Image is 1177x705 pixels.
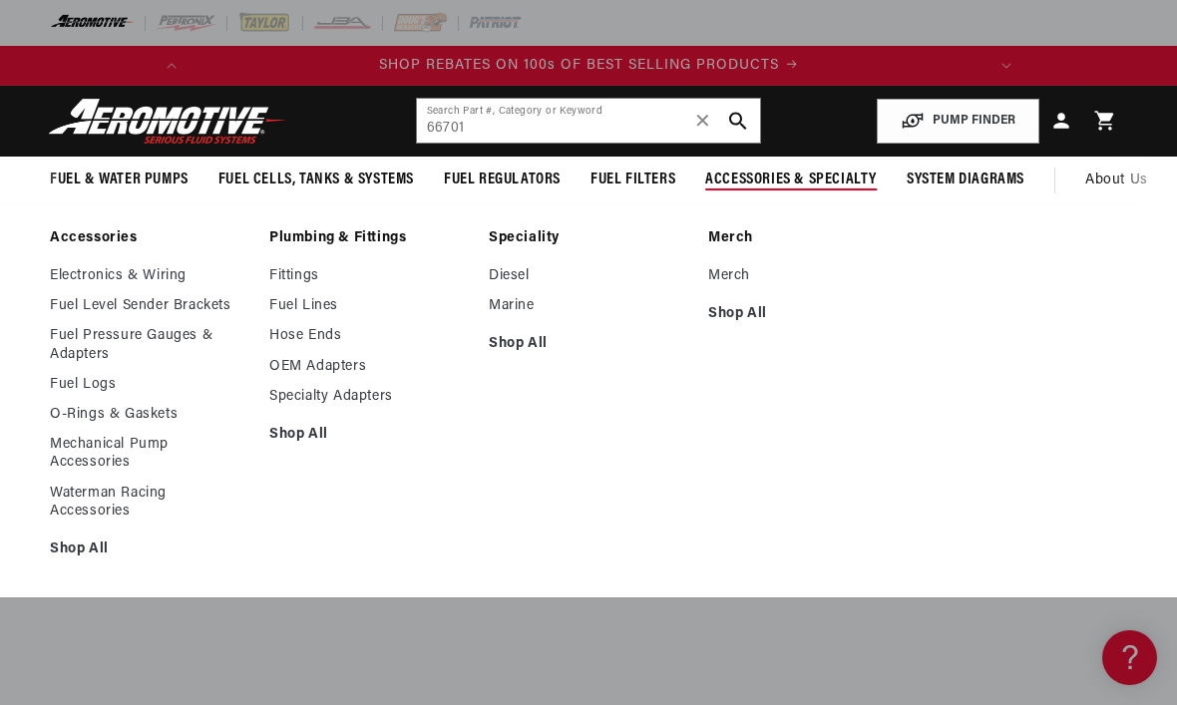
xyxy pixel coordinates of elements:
a: Diesel [489,267,688,285]
a: Brushless Fuel Pumps [20,408,379,439]
button: Translation missing: en.sections.announcements.next_announcement [986,46,1026,86]
span: ✕ [694,105,712,137]
summary: Fuel & Water Pumps [35,157,203,203]
a: Fuel Level Sender Brackets [50,297,249,315]
a: SHOP REBATES ON 100s OF BEST SELLING PRODUCTS [192,55,986,77]
a: Mechanical Pump Accessories [50,436,249,472]
a: EFI Fuel Pumps [20,345,379,376]
summary: Fuel Filters [576,157,690,203]
span: Fuel Filters [590,170,675,190]
a: Shop All [269,426,469,444]
a: Shop All [50,540,249,558]
a: Merch [708,267,908,285]
div: General [20,139,379,158]
a: Hose Ends [269,327,469,345]
summary: Accessories & Specialty [690,157,892,203]
span: Accessories & Specialty [705,170,877,190]
a: Carbureted Fuel Pumps [20,283,379,314]
a: Shop All [489,335,688,353]
summary: System Diagrams [892,157,1039,203]
a: About Us [1070,157,1163,204]
a: EFI Regulators [20,252,379,283]
a: Waterman Racing Accessories [50,485,249,521]
a: Specialty Adapters [269,388,469,406]
a: Plumbing & Fittings [269,229,469,247]
a: OEM Adapters [269,358,469,376]
button: Translation missing: en.sections.announcements.previous_announcement [152,46,192,86]
div: Announcement [192,55,986,77]
a: Fittings [269,267,469,285]
a: Speciality [489,229,688,247]
a: Accessories [50,229,249,247]
a: O-Rings & Gaskets [50,406,249,424]
span: About Us [1085,173,1148,187]
a: Electronics & Wiring [50,267,249,285]
span: SHOP REBATES ON 100s OF BEST SELLING PRODUCTS [379,58,779,73]
a: Carbureted Regulators [20,314,379,345]
span: Fuel & Water Pumps [50,170,189,190]
button: PUMP FINDER [877,99,1039,144]
button: Contact Us [20,533,379,568]
summary: Fuel Cells, Tanks & Systems [203,157,429,203]
span: Fuel Regulators [444,170,561,190]
span: Fuel Cells, Tanks & Systems [218,170,414,190]
img: Aeromotive [43,98,292,145]
summary: Fuel Regulators [429,157,576,203]
a: POWERED BY ENCHANT [274,574,384,593]
a: 340 Stealth Fuel Pumps [20,376,379,407]
div: Frequently Asked Questions [20,220,379,239]
span: System Diagrams [907,170,1024,190]
a: Marine [489,297,688,315]
div: 1 of 2 [192,55,986,77]
a: Getting Started [20,170,379,200]
a: Shop All [708,305,908,323]
button: search button [716,99,760,143]
a: Fuel Pressure Gauges & Adapters [50,327,249,363]
a: Fuel Logs [50,376,249,394]
a: Fuel Lines [269,297,469,315]
input: Search by Part Number, Category or Keyword [417,99,761,143]
a: Merch [708,229,908,247]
